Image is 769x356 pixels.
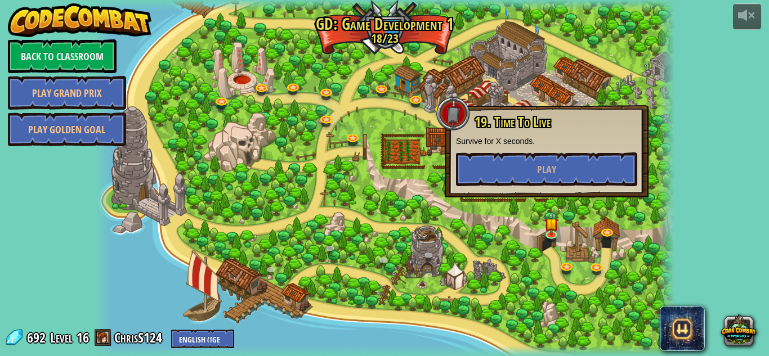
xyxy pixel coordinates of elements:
span: Level [50,328,73,347]
span: 19. Time To Live [475,112,551,132]
img: level-banner-started.png [544,212,558,236]
span: 16 [77,328,89,346]
a: ChrisS124 [114,328,166,346]
span: Play [537,163,556,177]
a: Back to Classroom [8,39,117,73]
p: Survive for X seconds. [456,136,637,147]
a: Play Grand Prix [8,76,126,110]
a: Play Golden Goal [8,112,126,146]
button: Play [456,152,637,186]
span: 692 [27,328,49,346]
img: CodeCombat - Learn how to code by playing a game [8,3,152,37]
button: Adjust volume [733,3,761,30]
